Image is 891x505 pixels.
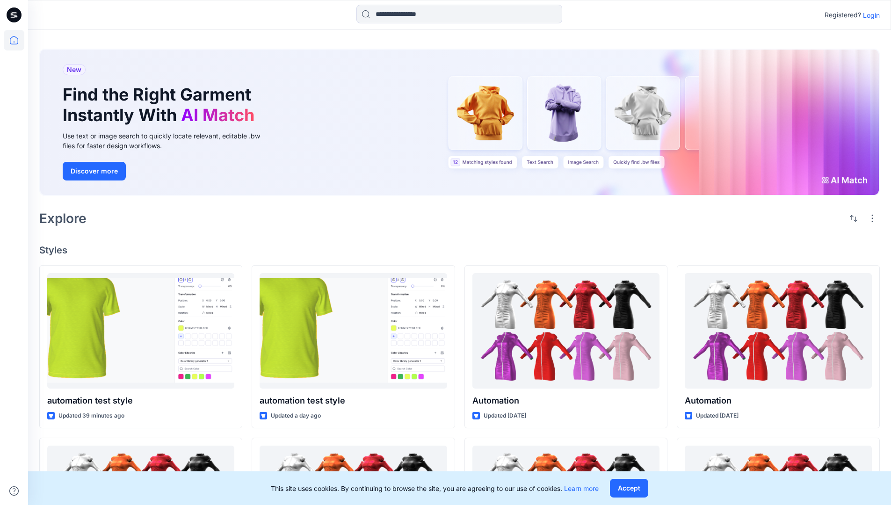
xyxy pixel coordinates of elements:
[685,394,872,407] p: Automation
[564,484,599,492] a: Learn more
[685,273,872,389] a: Automation
[63,162,126,180] button: Discover more
[67,64,81,75] span: New
[696,411,739,421] p: Updated [DATE]
[181,105,254,125] span: AI Match
[47,273,234,389] a: automation test style
[472,273,659,389] a: Automation
[825,9,861,21] p: Registered?
[47,394,234,407] p: automation test style
[260,394,447,407] p: automation test style
[39,211,87,226] h2: Explore
[472,394,659,407] p: Automation
[863,10,880,20] p: Login
[63,131,273,151] div: Use text or image search to quickly locate relevant, editable .bw files for faster design workflows.
[271,411,321,421] p: Updated a day ago
[610,479,648,498] button: Accept
[260,273,447,389] a: automation test style
[63,85,259,125] h1: Find the Right Garment Instantly With
[58,411,124,421] p: Updated 39 minutes ago
[39,245,880,256] h4: Styles
[484,411,526,421] p: Updated [DATE]
[271,483,599,493] p: This site uses cookies. By continuing to browse the site, you are agreeing to our use of cookies.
